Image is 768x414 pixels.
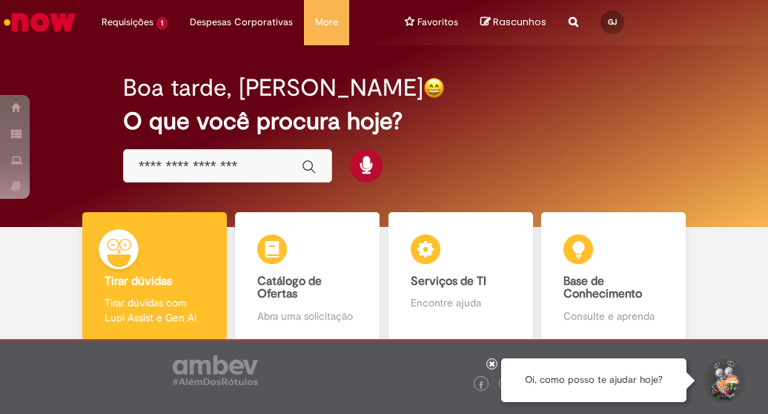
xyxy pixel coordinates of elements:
img: logo_footer_ambev_rotulo_gray.png [173,355,258,385]
a: Serviços de TI Encontre ajuda [384,212,537,341]
b: Catálogo de Ofertas [257,274,322,302]
p: Abra uma solicitação [257,309,357,323]
span: Favoritos [417,15,458,30]
span: Despesas Corporativas [190,15,293,30]
b: Tirar dúvidas [105,274,172,289]
span: More [315,15,338,30]
h2: O que você procura hoje? [123,108,645,134]
button: Iniciar Conversa de Suporte [701,358,746,403]
img: ServiceNow [1,7,78,37]
b: Base de Conhecimento [563,274,642,302]
b: Serviços de TI [411,274,486,289]
a: Tirar dúvidas Tirar dúvidas com Lupi Assist e Gen Ai [78,212,231,341]
span: Requisições [102,15,153,30]
p: Encontre ajuda [411,295,511,310]
a: Catálogo de Ofertas Abra uma solicitação [231,212,385,341]
p: Consulte e aprenda [563,309,663,323]
span: 1 [156,17,168,30]
span: GJ [608,17,617,27]
h2: Boa tarde, [PERSON_NAME] [123,75,423,101]
span: Rascunhos [493,15,546,29]
img: happy-face.png [423,77,445,99]
a: Base de Conhecimento Consulte e aprenda [537,212,691,341]
a: No momento, sua lista de rascunhos tem 0 Itens [480,15,546,29]
img: logo_footer_facebook.png [477,381,485,389]
div: Oi, como posso te ajudar hoje? [501,358,686,402]
p: Tirar dúvidas com Lupi Assist e Gen Ai [105,295,205,325]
